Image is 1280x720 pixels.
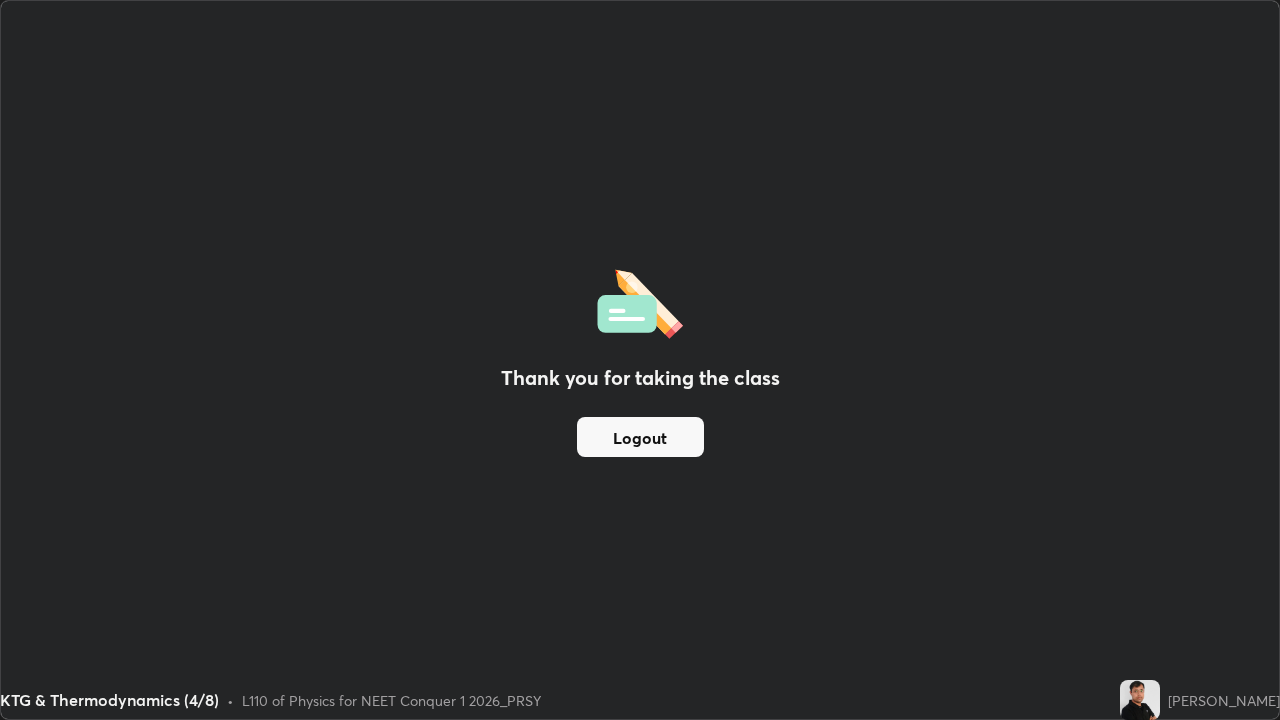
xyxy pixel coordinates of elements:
[577,417,704,457] button: Logout
[597,263,683,339] img: offlineFeedback.1438e8b3.svg
[1168,690,1280,711] div: [PERSON_NAME]
[227,690,234,711] div: •
[1120,680,1160,720] img: 74bd912534244e56ab1fb72b8d050923.jpg
[501,363,780,393] h2: Thank you for taking the class
[242,690,541,711] div: L110 of Physics for NEET Conquer 1 2026_PRSY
